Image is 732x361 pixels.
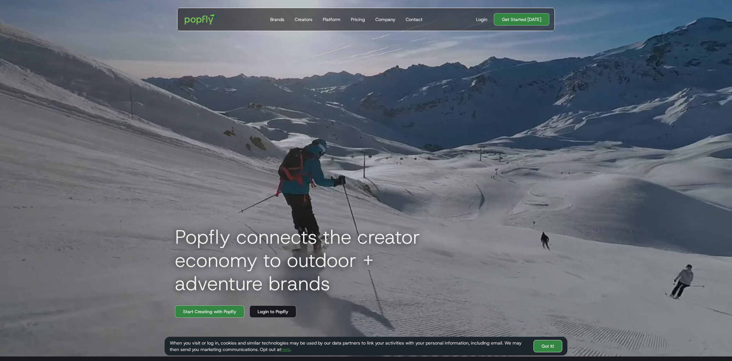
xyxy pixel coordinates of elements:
a: Login [473,16,490,23]
a: Get Started [DATE] [494,13,549,26]
h1: Popfly connects the creator economy to outdoor + adventure brands [170,225,460,295]
a: Start Creating with Popfly [175,305,244,318]
div: Login [476,16,487,23]
div: Contact [406,16,422,23]
div: Company [375,16,395,23]
div: Platform [323,16,341,23]
a: Company [373,8,398,31]
a: Platform [320,8,343,31]
a: home [180,10,222,29]
a: Got It! [534,340,562,352]
div: Pricing [351,16,365,23]
a: Brands [268,8,287,31]
a: Creators [292,8,315,31]
div: Brands [270,16,284,23]
a: Contact [403,8,425,31]
a: here [281,346,290,352]
div: Creators [295,16,312,23]
a: Pricing [348,8,368,31]
div: When you visit or log in, cookies and similar technologies may be used by our data partners to li... [170,340,528,353]
a: Login to Popfly [249,305,296,318]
